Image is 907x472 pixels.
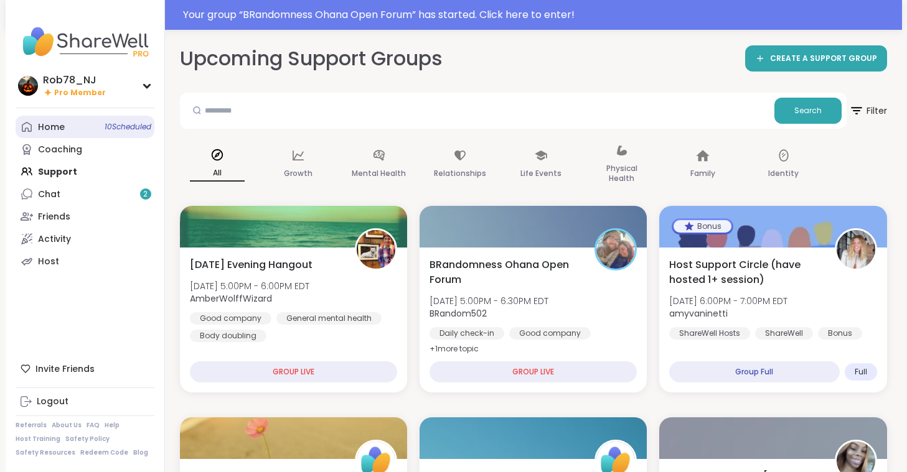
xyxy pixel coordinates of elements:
span: Filter [849,96,887,126]
button: Search [774,98,842,124]
span: CREATE A SUPPORT GROUP [770,53,877,64]
a: Host Training [16,435,60,443]
a: Logout [16,391,154,413]
img: BRandom502 [596,230,635,269]
p: Relationships [434,166,486,181]
div: Your group “ BRandomness Ohana Open Forum ” has started. Click here to enter! [183,7,895,22]
div: Home [38,121,65,134]
img: ShareWell Nav Logo [16,20,154,63]
span: [DATE] 5:00PM - 6:00PM EDT [190,280,309,292]
a: Friends [16,205,154,228]
div: GROUP LIVE [430,361,637,382]
img: amyvaninetti [837,230,875,269]
img: Rob78_NJ [18,76,38,96]
span: Pro Member [54,88,106,98]
a: Blog [133,448,148,457]
a: Home10Scheduled [16,116,154,138]
div: Good company [190,312,271,325]
a: Redeem Code [80,448,128,457]
a: About Us [52,421,82,430]
p: Growth [284,166,313,181]
a: Help [105,421,120,430]
p: Life Events [520,166,562,181]
a: Referrals [16,421,47,430]
a: Activity [16,228,154,250]
div: GROUP LIVE [190,361,397,382]
div: ShareWell [755,327,813,340]
div: General mental health [276,312,382,325]
div: Chat [38,188,60,201]
b: amyvaninetti [669,307,728,320]
span: 10 Scheduled [105,122,151,132]
p: Physical Health [594,161,649,186]
p: Mental Health [352,166,406,181]
span: [DATE] 5:00PM - 6:30PM EDT [430,295,548,307]
div: Friends [38,211,70,223]
div: Good company [509,327,591,340]
p: All [190,165,245,182]
div: Group Full [669,361,839,382]
a: CREATE A SUPPORT GROUP [745,45,887,72]
b: BRandom502 [430,307,487,320]
a: Host [16,250,154,272]
div: Invite Friends [16,358,154,380]
a: Coaching [16,138,154,160]
img: AmberWolffWizard [357,230,395,269]
p: Family [690,166,715,181]
div: Bonus [818,327,862,340]
div: Activity [38,233,71,246]
h2: Upcoming Support Groups [180,45,443,73]
b: AmberWolffWizard [190,292,272,305]
div: Host [38,256,59,268]
p: Identity [768,166,799,181]
a: Safety Policy [65,435,110,443]
div: Rob78_NJ [43,73,106,87]
span: BRandomness Ohana Open Forum [430,257,581,287]
div: ShareWell Hosts [669,327,750,340]
a: FAQ [87,421,100,430]
span: Host Support Circle (have hosted 1+ session) [669,257,820,287]
div: Logout [37,396,68,408]
button: Filter [849,93,887,129]
div: Body doubling [190,330,266,342]
div: Daily check-in [430,327,504,340]
a: Chat2 [16,183,154,205]
span: Full [855,367,867,377]
span: [DATE] 6:00PM - 7:00PM EDT [669,295,787,307]
div: Coaching [38,144,82,156]
span: Search [794,105,822,116]
div: Bonus [674,220,731,233]
span: [DATE] Evening Hangout [190,257,313,272]
a: Safety Resources [16,448,75,457]
span: 2 [143,189,148,200]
